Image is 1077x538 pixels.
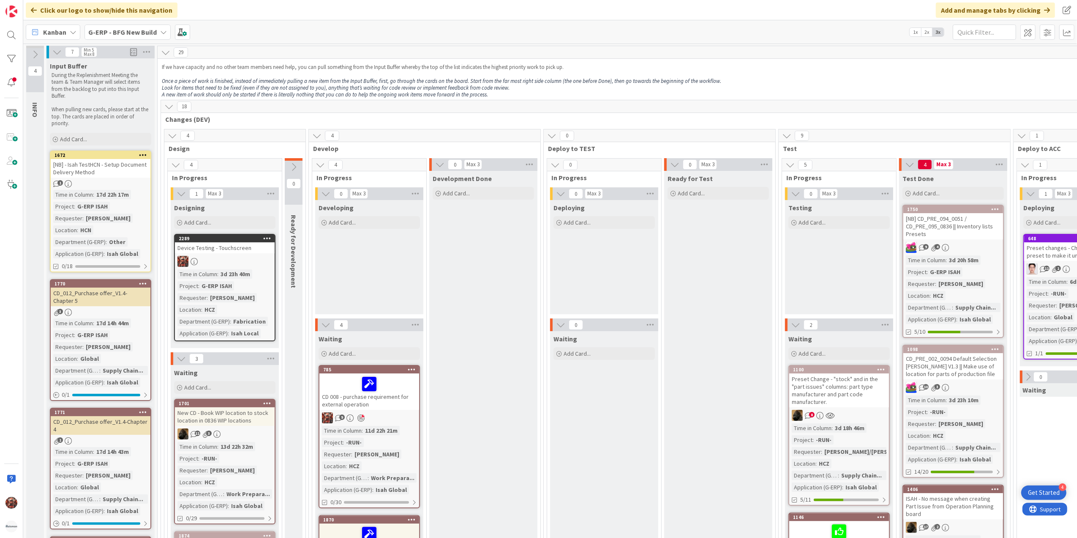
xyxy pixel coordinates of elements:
div: 3d 23h 10m [947,395,981,405]
span: Designing [174,203,205,212]
div: 1406ISAH - No message when creating Part Issue from Operation Planning board [903,486,1003,519]
div: Location [1027,313,1050,322]
span: : [935,279,936,288]
span: : [74,330,75,340]
div: Department (G-ERP) [53,366,99,375]
div: [PERSON_NAME] [84,342,133,351]
div: 0/1 [51,518,150,529]
span: 5/10 [914,327,925,336]
span: Add Card... [913,189,940,197]
img: ll [1027,264,1038,274]
span: 3 [189,354,204,364]
div: 11d 22h 21m [363,426,400,435]
div: -RUN- [928,407,948,417]
div: HCZ [931,431,946,440]
img: JK [322,412,333,423]
div: [PERSON_NAME] [936,279,985,288]
span: 0 [569,320,583,330]
div: Department (G-ERP) [906,443,952,452]
img: Visit kanbanzone.com [5,5,17,17]
span: 0 [569,189,583,199]
div: 17d 22h 17m [94,190,131,199]
div: 17d 14h 44m [94,318,131,328]
span: Add Card... [329,219,356,226]
div: Add and manage tabs by clicking [936,3,1055,18]
div: 3d 18h 46m [833,423,867,433]
div: Max 3 [352,192,365,196]
span: : [821,447,822,456]
img: ND [792,410,803,421]
div: 1770 [55,281,150,287]
span: Deploy to TEST [548,144,765,153]
span: In Progress [551,173,651,182]
span: Add Card... [799,350,826,357]
div: [NB] - Isah TestHCN - Setup Document Delivery Method [51,159,150,178]
div: 1701 [179,401,275,406]
div: Location [53,225,77,235]
span: 4 [184,160,198,170]
div: Requester [177,293,207,302]
div: Click our logo to show/hide this navigation [26,3,177,18]
span: : [93,447,94,456]
div: 1771 [55,409,150,415]
div: -RUN- [814,435,834,445]
div: Requester [906,419,935,428]
div: Time in Column [792,423,832,433]
span: 1 [1030,131,1044,141]
div: Fabrication [231,317,268,326]
span: : [82,214,84,223]
span: 0 [286,178,301,189]
span: 5 [798,160,813,170]
span: 0 [448,159,462,170]
span: Add Card... [564,350,591,357]
span: 1 [1039,189,1053,199]
div: 785 [319,366,419,373]
div: [NB] CD_PRE_094_0051 / CD_PRE_095_0836 || Inventory lists Presets [903,213,1003,239]
span: 1 [57,180,63,186]
span: 4 [334,320,348,330]
span: Input Buffer [50,62,87,70]
span: : [77,354,78,363]
span: 0 [563,160,578,170]
span: 3 [935,384,940,390]
div: Project [906,267,927,277]
span: : [952,303,953,312]
span: : [930,291,931,300]
span: : [362,426,363,435]
span: : [946,395,947,405]
span: : [927,267,928,277]
b: G-ERP - BFG New Build [88,28,157,36]
div: 1701New CD - Book WIP location to stock location in 0836 WIP locations [175,400,275,426]
div: 1098 [907,346,1003,352]
div: Supply Chain... [953,443,998,452]
div: Time in Column [906,255,946,265]
div: Preset Change - "stock" and in the "part issues" columns: part type manufacturer and part code ma... [789,373,889,407]
div: Supply Chain... [953,303,998,312]
span: Development Done [433,174,492,183]
span: 1 [57,437,63,443]
div: 1098 [903,346,1003,353]
em: A new item of work should only be started if there is literally nothing that you can do to help t... [162,91,488,98]
span: Waiting [174,368,198,377]
div: [PERSON_NAME] [936,419,985,428]
span: Test Done [902,174,934,183]
img: avatar [5,521,17,533]
span: 29 [174,47,188,58]
div: Max 3 [466,162,480,167]
span: 2 [804,320,818,330]
span: In Progress [172,173,271,182]
img: JK [906,242,917,253]
span: 9 [923,244,929,250]
div: Project [906,407,927,417]
div: 3d 23h 40m [218,269,252,279]
div: G-ERP ISAH [75,330,110,340]
div: ND [789,410,889,421]
span: 0/18 [62,262,73,271]
span: : [351,450,352,459]
div: Location [906,291,930,300]
div: [PERSON_NAME]/[PERSON_NAME]... [822,447,923,456]
span: 1 [1055,266,1061,271]
img: JK [177,256,188,267]
span: : [106,237,107,247]
span: : [104,378,105,387]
